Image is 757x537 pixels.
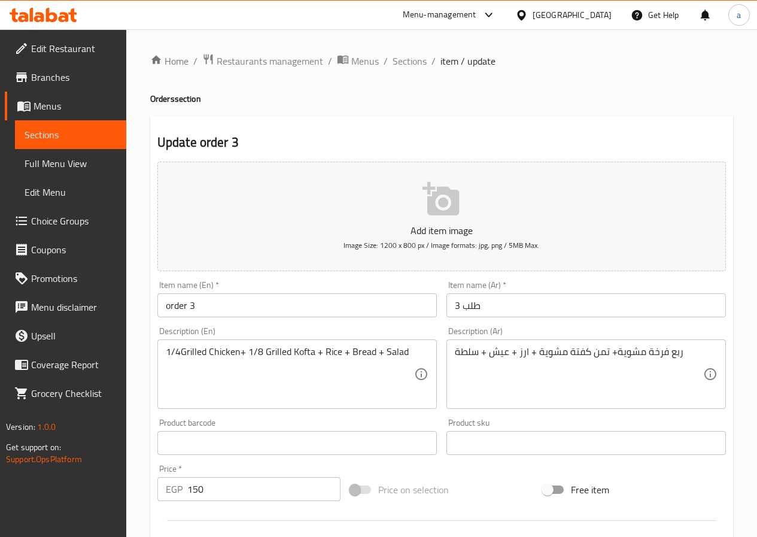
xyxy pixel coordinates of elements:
div: [GEOGRAPHIC_DATA] [533,8,612,22]
span: Restaurants management [217,54,323,68]
input: Please enter product sku [446,431,726,455]
span: Price on selection [378,483,449,497]
nav: breadcrumb [150,53,733,69]
p: Add item image [176,223,707,238]
span: Menus [351,54,379,68]
li: / [384,54,388,68]
span: a [737,8,741,22]
a: Coverage Report [5,350,126,379]
a: Home [150,54,189,68]
span: Free item [571,483,609,497]
button: Add item imageImage Size: 1200 x 800 px / Image formats: jpg, png / 5MB Max. [157,162,726,271]
span: Menus [34,99,117,113]
a: Support.OpsPlatform [6,451,82,467]
a: Menu disclaimer [5,293,126,321]
a: Choice Groups [5,207,126,235]
span: Coupons [31,242,117,257]
a: Restaurants management [202,53,323,69]
a: Edit Restaurant [5,34,126,63]
span: item / update [440,54,495,68]
input: Enter name En [157,293,437,317]
span: Choice Groups [31,214,117,228]
span: Get support on: [6,439,61,455]
a: Sections [393,54,427,68]
span: Grocery Checklist [31,386,117,401]
p: EGP [166,482,183,496]
a: Grocery Checklist [5,379,126,408]
h4: Orders section [150,93,733,105]
span: Promotions [31,271,117,286]
span: Full Menu View [25,156,117,171]
textarea: 1/4Grilled Chicken+ 1/8 Grilled Kofta + Rice + Bread + Salad [166,346,414,403]
span: Coverage Report [31,357,117,372]
a: Edit Menu [15,178,126,207]
li: / [431,54,436,68]
a: Sections [15,120,126,149]
span: Image Size: 1200 x 800 px / Image formats: jpg, png / 5MB Max. [343,238,539,252]
a: Upsell [5,321,126,350]
li: / [193,54,197,68]
a: Full Menu View [15,149,126,178]
span: Edit Restaurant [31,41,117,56]
div: Menu-management [403,8,476,22]
span: Branches [31,70,117,84]
li: / [328,54,332,68]
span: Menu disclaimer [31,300,117,314]
a: Branches [5,63,126,92]
input: Please enter price [187,477,341,501]
span: Version: [6,419,35,435]
span: Sections [25,128,117,142]
a: Promotions [5,264,126,293]
input: Please enter product barcode [157,431,437,455]
a: Menus [5,92,126,120]
a: Menus [337,53,379,69]
h2: Update order 3 [157,134,726,151]
span: 1.0.0 [37,419,56,435]
span: Edit Menu [25,185,117,199]
span: Upsell [31,329,117,343]
textarea: ربع فرخة مشوية+ تمن كفتة مشوية + ارز + عيش + سلطة [455,346,703,403]
input: Enter name Ar [446,293,726,317]
a: Coupons [5,235,126,264]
